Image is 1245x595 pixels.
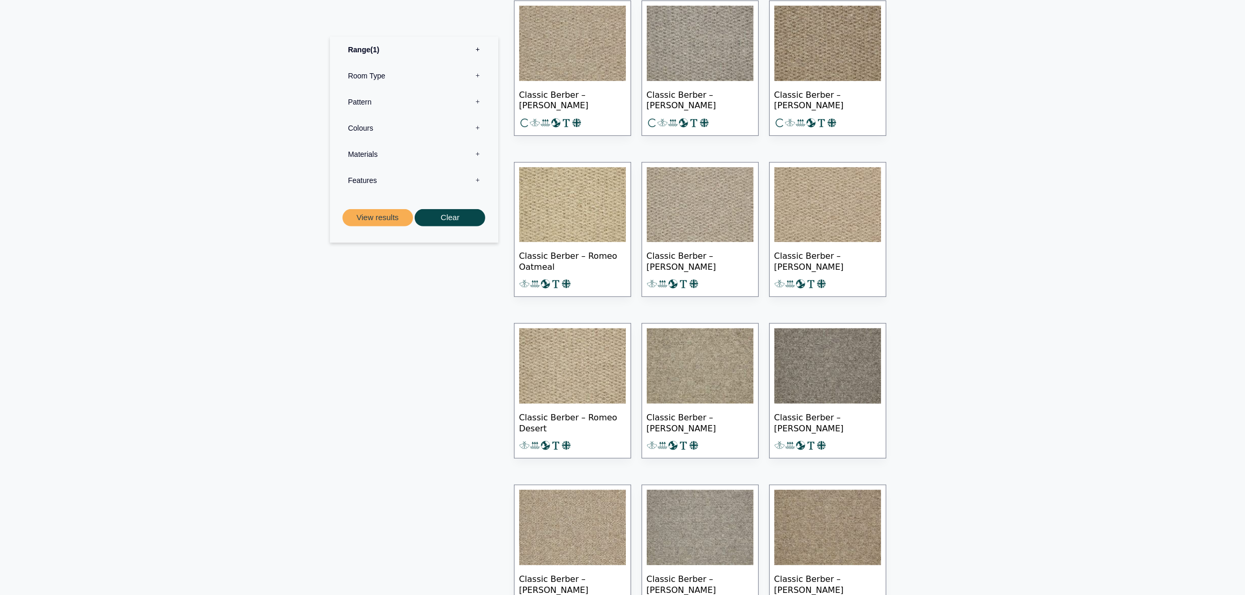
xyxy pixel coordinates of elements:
img: Classic Berber Romeo Desert [519,328,626,404]
a: Classic Berber – [PERSON_NAME] [769,1,886,136]
label: Colours [338,115,490,141]
img: Classic Berber Romeo Pistachio [519,6,626,81]
a: Classic Berber – [PERSON_NAME] [642,323,759,459]
img: Classic Berber Romeo Limestone [647,167,753,243]
span: Classic Berber – [PERSON_NAME] [774,404,881,440]
a: Classic Berber – Romeo Desert [514,323,631,459]
span: Classic Berber – [PERSON_NAME] [647,404,753,440]
img: Classic Berber Juliet Pewter [647,490,753,565]
span: 1 [370,45,379,54]
a: Classic Berber – [PERSON_NAME] [769,323,886,459]
a: Classic Berber – Romeo Oatmeal [514,162,631,297]
a: Classic Berber – [PERSON_NAME] [642,162,759,297]
button: View results [342,209,413,226]
span: Classic Berber – [PERSON_NAME] [647,242,753,279]
span: Classic Berber – Romeo Desert [519,404,626,440]
label: Pattern [338,89,490,115]
span: Classic Berber – [PERSON_NAME] [774,242,881,279]
img: Classic Berber Oatmeal [519,167,626,243]
label: Room Type [338,63,490,89]
a: Classic Berber – [PERSON_NAME] [769,162,886,297]
img: Classic Berber Romeo Pewter [647,6,753,81]
span: Classic Berber – [PERSON_NAME] [774,81,881,118]
a: Classic Berber – [PERSON_NAME] [514,1,631,136]
img: Classic Berber Juliet Walnut [647,328,753,404]
button: Clear [415,209,485,226]
span: Classic Berber – Romeo Oatmeal [519,242,626,279]
label: Range [338,37,490,63]
span: Classic Berber – [PERSON_NAME] [647,81,753,118]
img: Classic Berber Romeo Pecan [774,6,881,81]
label: Features [338,167,490,193]
a: Classic Berber – [PERSON_NAME] [642,1,759,136]
span: Classic Berber – [PERSON_NAME] [519,81,626,118]
img: Classic Berber Juliet Slate [774,328,881,404]
img: Classic Berber Romeo Dune [774,167,881,243]
label: Materials [338,141,490,167]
